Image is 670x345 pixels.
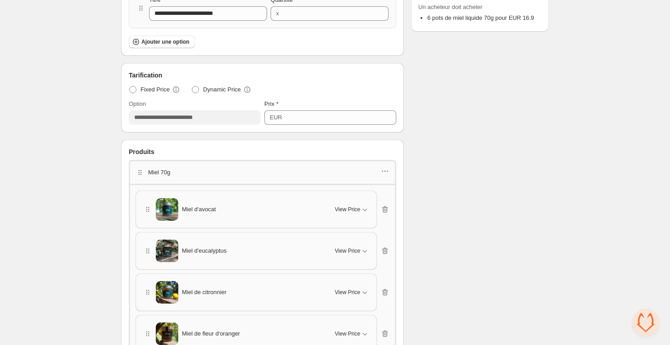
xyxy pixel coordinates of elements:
div: EUR [270,113,282,122]
li: 6 pots de miel liquide 70g pour EUR 16.9 [427,14,542,23]
img: Miel de fleur d'oranger [156,322,178,345]
button: View Price [330,202,375,217]
button: View Price [330,285,375,300]
span: Miel de citronnier [182,288,226,297]
label: Prix [264,100,278,109]
button: View Price [330,244,375,258]
img: Miel d'eucalyptus [156,240,178,262]
span: Tarification [129,71,162,80]
button: Ajouter une option [129,36,195,48]
span: Un acheteur doit acheter [418,3,542,12]
label: Option [129,100,146,109]
img: Miel de citronnier [156,281,178,304]
span: View Price [335,206,360,213]
span: Fixed Price [140,85,170,94]
span: Produits [129,147,154,156]
span: Dynamic Price [203,85,241,94]
div: Ouvrir le chat [632,309,659,336]
span: View Price [335,330,360,337]
img: Miel d'avocat [156,198,178,221]
span: Miel d'eucalyptus [182,246,226,255]
span: View Price [335,289,360,296]
button: View Price [330,327,375,341]
div: x [276,9,279,18]
span: Miel d'avocat [182,205,216,214]
span: View Price [335,247,360,254]
p: Miel 70g [148,168,170,177]
span: Miel de fleur d'oranger [182,329,240,338]
span: Ajouter une option [141,38,190,45]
